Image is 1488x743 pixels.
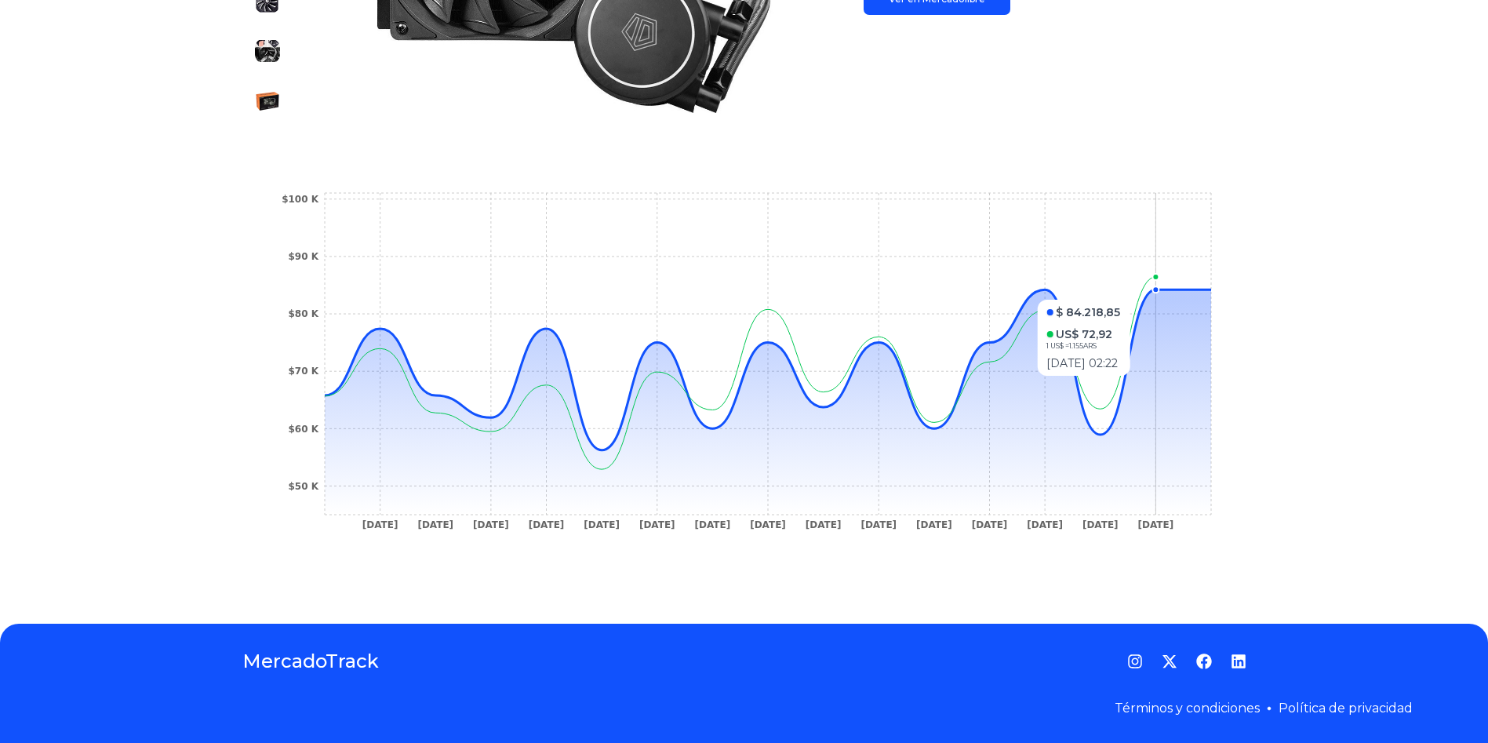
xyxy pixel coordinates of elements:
[362,519,398,530] tspan: [DATE]
[288,251,318,262] tspan: $90 K
[1231,654,1246,669] a: LinkedIn
[1027,519,1063,530] tspan: [DATE]
[1196,654,1212,669] a: Facebook
[638,519,675,530] tspan: [DATE]
[242,649,379,674] a: MercadoTrack
[1127,654,1143,669] a: Instagram
[860,519,897,530] tspan: [DATE]
[1115,701,1260,716] a: Términos y condiciones
[971,519,1007,530] tspan: [DATE]
[255,89,280,114] img: Watercooling Cpu Cooler Id-cooling Frostflow 120x Intel Amd Led Sin
[584,519,620,530] tspan: [DATE]
[1279,701,1413,716] a: Política de privacidad
[255,38,280,64] img: Watercooling Cpu Cooler Id-cooling Frostflow 120x Intel Amd Led Sin
[417,519,453,530] tspan: [DATE]
[288,308,318,319] tspan: $80 K
[1137,519,1173,530] tspan: [DATE]
[282,194,319,205] tspan: $100 K
[288,366,318,377] tspan: $70 K
[288,481,318,492] tspan: $50 K
[473,519,509,530] tspan: [DATE]
[528,519,564,530] tspan: [DATE]
[1082,519,1118,530] tspan: [DATE]
[916,519,952,530] tspan: [DATE]
[694,519,730,530] tspan: [DATE]
[805,519,841,530] tspan: [DATE]
[750,519,786,530] tspan: [DATE]
[288,424,318,435] tspan: $60 K
[1162,654,1177,669] a: Twitter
